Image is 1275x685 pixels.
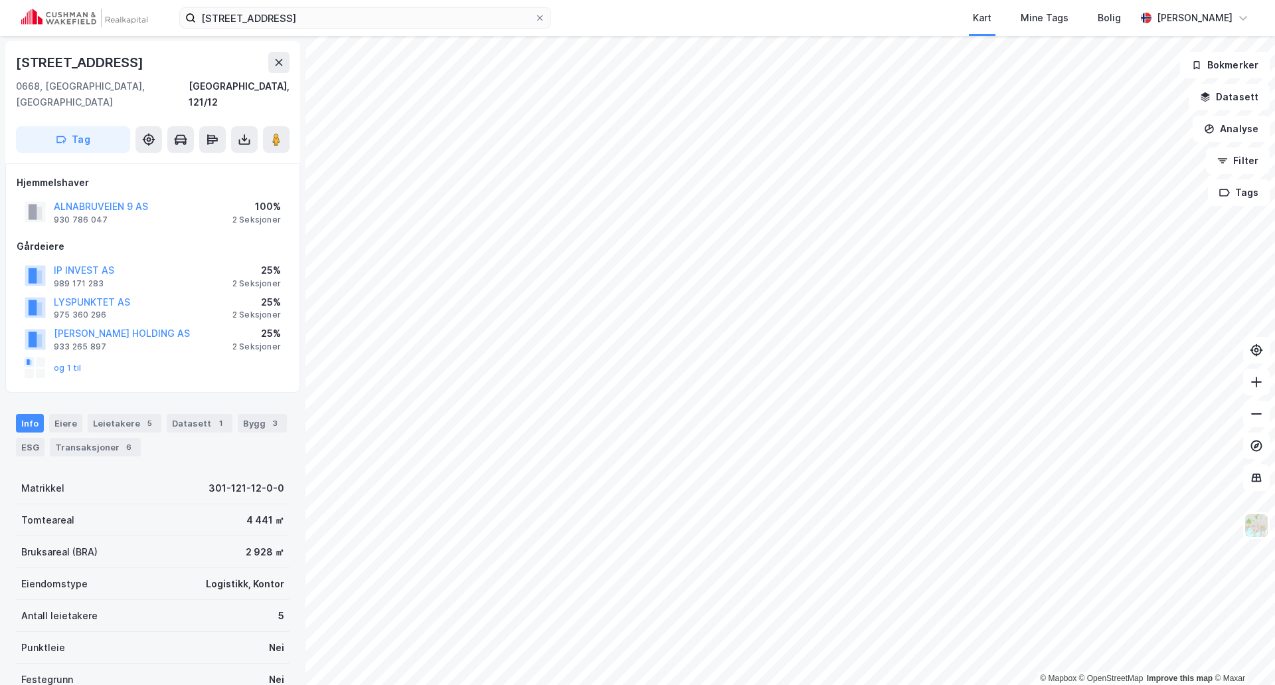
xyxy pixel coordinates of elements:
div: 25% [232,294,281,310]
div: Eiere [49,414,82,433]
div: Datasett [167,414,232,433]
div: Bygg [238,414,287,433]
div: Matrikkel [21,480,64,496]
div: 3 [268,417,282,430]
div: Leietakere [88,414,161,433]
div: 2 928 ㎡ [246,544,284,560]
div: Logistikk, Kontor [206,576,284,592]
img: cushman-wakefield-realkapital-logo.202ea83816669bd177139c58696a8fa1.svg [21,9,147,27]
div: 100% [232,199,281,215]
div: 975 360 296 [54,310,106,320]
div: 4 441 ㎡ [246,512,284,528]
div: Mine Tags [1021,10,1068,26]
div: 1 [214,417,227,430]
div: [GEOGRAPHIC_DATA], 121/12 [189,78,290,110]
div: 0668, [GEOGRAPHIC_DATA], [GEOGRAPHIC_DATA] [16,78,189,110]
a: Mapbox [1040,674,1076,683]
div: 5 [278,608,284,624]
button: Filter [1206,147,1270,174]
button: Tag [16,126,130,153]
div: ESG [16,438,44,456]
div: 989 171 283 [54,278,104,289]
div: Kart [973,10,991,26]
div: Hjemmelshaver [17,175,289,191]
div: 933 265 897 [54,342,106,352]
div: Info [16,414,44,433]
div: 5 [143,417,156,430]
div: 2 Seksjoner [232,278,281,289]
div: [PERSON_NAME] [1157,10,1232,26]
div: Bruksareal (BRA) [21,544,98,560]
div: 25% [232,326,281,342]
a: Improve this map [1147,674,1213,683]
div: [STREET_ADDRESS] [16,52,146,73]
div: Tomteareal [21,512,74,528]
div: 2 Seksjoner [232,310,281,320]
div: 301-121-12-0-0 [209,480,284,496]
input: Søk på adresse, matrikkel, gårdeiere, leietakere eller personer [196,8,535,28]
iframe: Chat Widget [1209,621,1275,685]
div: Eiendomstype [21,576,88,592]
button: Tags [1208,179,1270,206]
div: 2 Seksjoner [232,215,281,225]
button: Analyse [1193,116,1270,142]
div: 6 [122,440,135,454]
div: Gårdeiere [17,239,289,254]
div: Transaksjoner [50,438,141,456]
a: OpenStreetMap [1079,674,1144,683]
div: 25% [232,262,281,278]
button: Datasett [1189,84,1270,110]
div: Nei [269,640,284,656]
button: Bokmerker [1180,52,1270,78]
div: 930 786 047 [54,215,108,225]
div: Kontrollprogram for chat [1209,621,1275,685]
div: Bolig [1098,10,1121,26]
div: Punktleie [21,640,65,656]
img: Z [1244,513,1269,538]
div: 2 Seksjoner [232,342,281,352]
div: Antall leietakere [21,608,98,624]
